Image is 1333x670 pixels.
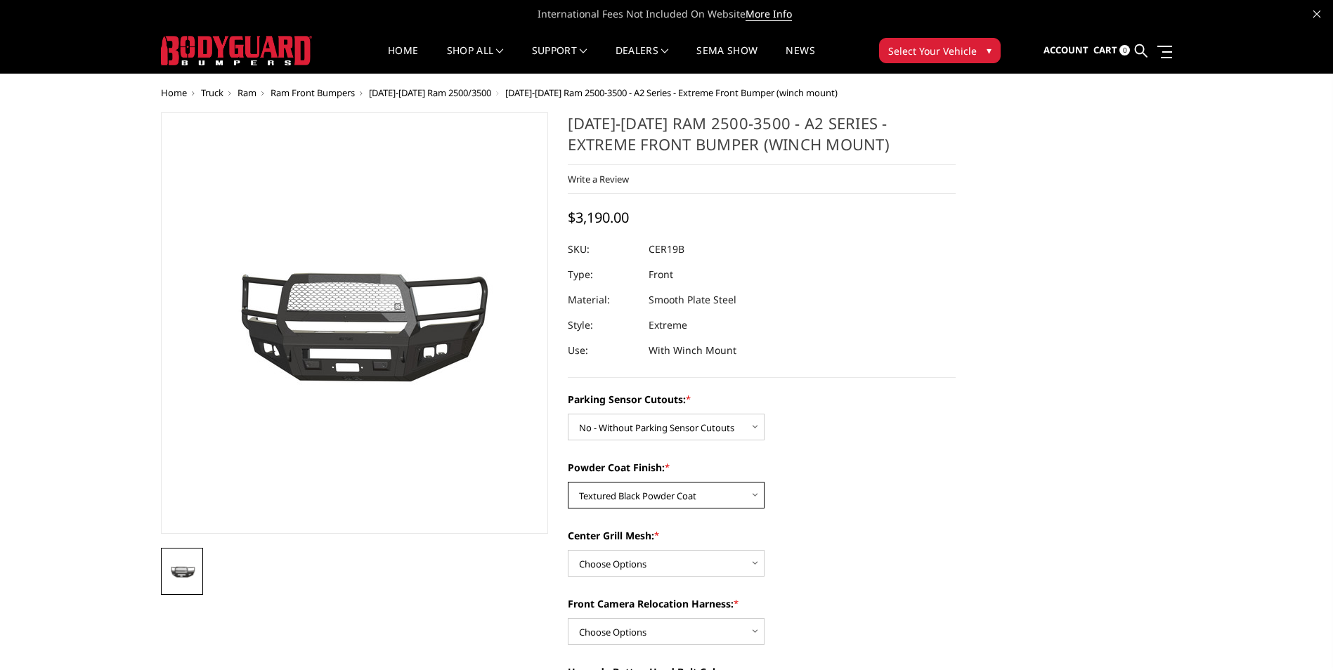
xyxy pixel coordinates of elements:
dt: Type: [568,262,638,287]
a: Dealers [616,46,669,73]
a: shop all [447,46,504,73]
button: Select Your Vehicle [879,38,1001,63]
a: Ram [238,86,256,99]
label: Powder Coat Finish: [568,460,956,475]
a: Support [532,46,587,73]
a: 2019-2025 Ram 2500-3500 - A2 Series - Extreme Front Bumper (winch mount) [161,112,549,534]
dt: Style: [568,313,638,338]
a: Truck [201,86,223,99]
h1: [DATE]-[DATE] Ram 2500-3500 - A2 Series - Extreme Front Bumper (winch mount) [568,112,956,165]
a: Home [388,46,418,73]
span: ▾ [987,43,991,58]
dt: Material: [568,287,638,313]
span: Cart [1093,44,1117,56]
a: Home [161,86,187,99]
dd: Extreme [649,313,687,338]
a: Account [1043,32,1088,70]
a: Ram Front Bumpers [271,86,355,99]
img: BODYGUARD BUMPERS [161,36,312,65]
label: Center Grill Mesh: [568,528,956,543]
span: 0 [1119,45,1130,55]
span: $3,190.00 [568,208,629,227]
a: More Info [746,7,792,21]
span: Account [1043,44,1088,56]
a: News [786,46,814,73]
label: Parking Sensor Cutouts: [568,392,956,407]
a: [DATE]-[DATE] Ram 2500/3500 [369,86,491,99]
dd: CER19B [649,237,684,262]
a: SEMA Show [696,46,757,73]
a: Cart 0 [1093,32,1130,70]
dd: Smooth Plate Steel [649,287,736,313]
span: [DATE]-[DATE] Ram 2500-3500 - A2 Series - Extreme Front Bumper (winch mount) [505,86,838,99]
dt: Use: [568,338,638,363]
span: Select Your Vehicle [888,44,977,58]
dt: SKU: [568,237,638,262]
label: Front Camera Relocation Harness: [568,596,956,611]
dd: Front [649,262,673,287]
a: Write a Review [568,173,629,185]
dd: With Winch Mount [649,338,736,363]
img: 2019-2025 Ram 2500-3500 - A2 Series - Extreme Front Bumper (winch mount) [165,564,199,579]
